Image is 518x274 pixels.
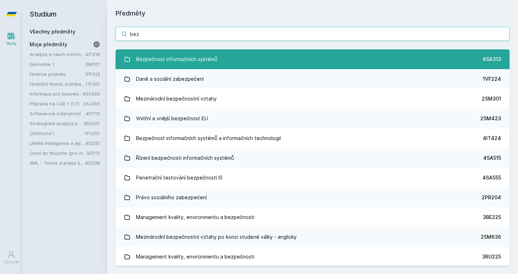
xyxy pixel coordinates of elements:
[1,28,21,50] a: Study
[116,227,510,247] a: Mezinárodní bezpečnostní vztahy po konci studené války - anglicky 2SM636
[30,100,83,107] a: Příprava na CAE 1 (C1)
[30,120,83,127] a: Strategická analýza pro informatiky a statistiky
[116,8,510,18] h1: Předměty
[83,91,100,97] a: 4SA260
[86,81,100,87] a: 11F201
[116,27,510,41] input: Název nebo ident předmětu…
[116,148,510,168] a: Řízení bezpečnosti informačních systémů 4SA515
[85,51,100,57] a: 4IT216
[30,61,85,68] a: Ekonomie 1
[483,154,501,162] div: 4SA515
[83,101,100,106] a: 2AJ305
[136,190,207,205] div: Právo sociálního zabezpečení
[483,75,501,83] div: 1VF224
[136,230,297,244] div: Mezinárodní bezpečnostní vztahy po konci studené války - anglicky
[30,110,86,117] a: Softwarové inženýrství
[482,174,501,181] div: 4SA555
[86,140,100,146] a: 4IZ231
[136,92,217,106] div: Mezinárodní bezpečnostní vztahy
[85,160,100,166] a: 4IZ238
[6,41,17,46] div: Study
[136,111,208,126] div: Vnitřní a vnější bezpečnost EU
[480,115,501,122] div: 2SM423
[85,130,100,136] a: 1FU201
[483,214,501,221] div: 3BE225
[136,52,217,66] div: Bezpečnost informačních systémů
[87,150,100,156] a: 5FI112
[85,61,100,67] a: 3MI101
[1,247,21,268] a: Uživatel
[136,250,254,264] div: Management kvality, environmentu a bezpečnosti
[86,111,100,116] a: 4IT115
[136,171,223,185] div: Penetrační testování bezpečnosti IS
[136,210,254,224] div: Management kvality, environmentu a bezpečnosti
[30,41,67,48] span: Moje předměty
[30,150,87,157] a: Úvod do filosofie (pro informatiky)
[4,260,19,265] div: Uživatel
[30,71,85,78] a: Finance podniku
[116,69,510,89] a: Daně a sociální zabezpečení 1VF224
[116,247,510,267] a: Management kvality, environmentu a bezpečnosti 3RU225
[482,194,501,201] div: 2PR204
[136,131,281,145] div: Bezpečnost informačních systémů a informačních technologií
[85,71,100,77] a: 1FP212
[116,168,510,188] a: Penetrační testování bezpečnosti IS 4SA555
[481,233,501,240] div: 2SM636
[30,51,85,58] a: Analýza a návrh informačních systémů
[30,29,75,35] a: Všechny předměty
[30,130,85,137] a: Účetnictví I.
[116,128,510,148] a: Bezpečnost informačních systémů a informačních technologií 4IT424
[482,253,501,260] div: 3RU225
[136,151,234,165] div: Řízení bezpečnosti informačních systémů
[483,135,501,142] div: 4IT424
[116,188,510,207] a: Právo sociálního zabezpečení 2PR204
[30,80,86,87] a: Finanční teorie, politika a instituce
[30,140,86,147] a: Umělá inteligence a její aplikace
[116,49,510,69] a: Bezpečnost informačních systémů 4SA313
[83,121,100,126] a: 3SG201
[116,109,510,128] a: Vnitřní a vnější bezpečnost EU 2SM423
[482,56,501,63] div: 4SA313
[116,89,510,109] a: Mezinárodní bezpečnostní vztahy 2SM301
[116,207,510,227] a: Management kvality, environmentu a bezpečnosti 3BE225
[30,90,83,97] a: Informace pro business (v angličtině)
[136,72,204,86] div: Daně a sociální zabezpečení
[30,159,85,166] a: XML - Teorie a praxe značkovacích jazyků
[482,95,501,102] div: 2SM301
